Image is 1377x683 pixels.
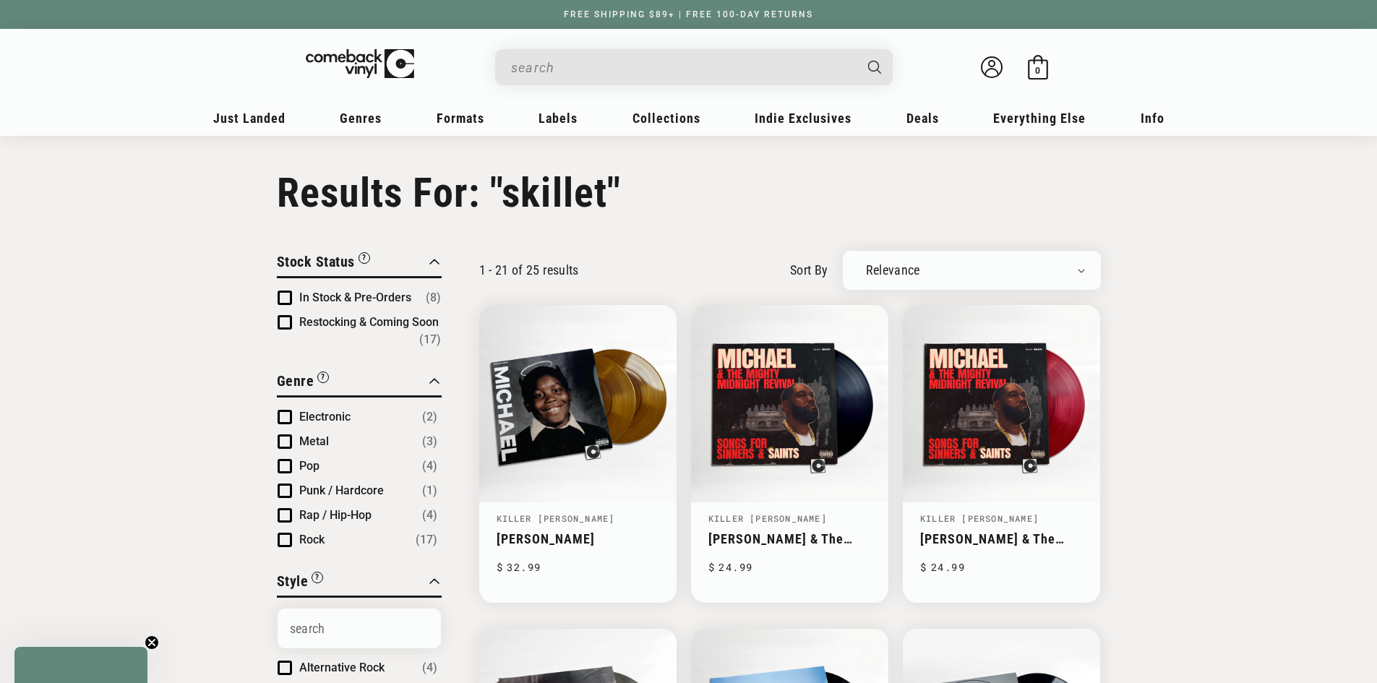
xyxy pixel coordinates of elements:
[299,661,385,674] span: Alternative Rock
[497,531,659,546] a: [PERSON_NAME]
[632,111,700,126] span: Collections
[277,572,309,590] span: Style
[920,531,1083,546] a: [PERSON_NAME] & The Mighty Midnight Revival, Songs For Sinners And Saints
[790,260,828,280] label: sort by
[277,372,314,390] span: Genre
[277,251,370,276] button: Filter by Stock Status
[708,512,827,524] a: Killer [PERSON_NAME]
[277,169,1101,217] h1: Results For: "skillet"
[278,609,441,648] input: Search Options
[277,370,330,395] button: Filter by Genre
[511,53,854,82] input: When autocomplete results are available use up and down arrows to review and enter to select
[495,49,893,85] div: Search
[426,289,441,306] span: Number of products: (8)
[299,315,439,329] span: Restocking & Coming Soon
[422,408,437,426] span: Number of products: (2)
[277,570,324,596] button: Filter by Style
[920,512,1039,524] a: Killer [PERSON_NAME]
[422,458,437,475] span: Number of products: (4)
[422,482,437,499] span: Number of products: (1)
[422,659,437,676] span: Number of products: (4)
[479,262,579,278] p: 1 - 21 of 25 results
[549,9,828,20] a: FREE SHIPPING $89+ | FREE 100-DAY RETURNS
[299,459,319,473] span: Pop
[213,111,286,126] span: Just Landed
[299,533,325,546] span: Rock
[299,434,329,448] span: Metal
[1141,111,1164,126] span: Info
[708,531,871,546] a: [PERSON_NAME] & The Mighty Midnight Revival, Songs For Sinners And Saints
[416,531,437,549] span: Number of products: (17)
[422,433,437,450] span: Number of products: (3)
[906,111,939,126] span: Deals
[299,484,384,497] span: Punk / Hardcore
[299,291,411,304] span: In Stock & Pre-Orders
[419,331,441,348] span: Number of products: (17)
[497,512,615,524] a: Killer [PERSON_NAME]
[855,49,894,85] button: Search
[539,111,578,126] span: Labels
[422,507,437,524] span: Number of products: (4)
[1035,65,1040,76] span: 0
[993,111,1086,126] span: Everything Else
[299,508,372,522] span: Rap / Hip-Hop
[340,111,382,126] span: Genres
[755,111,851,126] span: Indie Exclusives
[437,111,484,126] span: Formats
[277,253,355,270] span: Stock Status
[145,635,159,650] button: Close teaser
[299,410,351,424] span: Electronic
[14,647,147,683] div: Close teaser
